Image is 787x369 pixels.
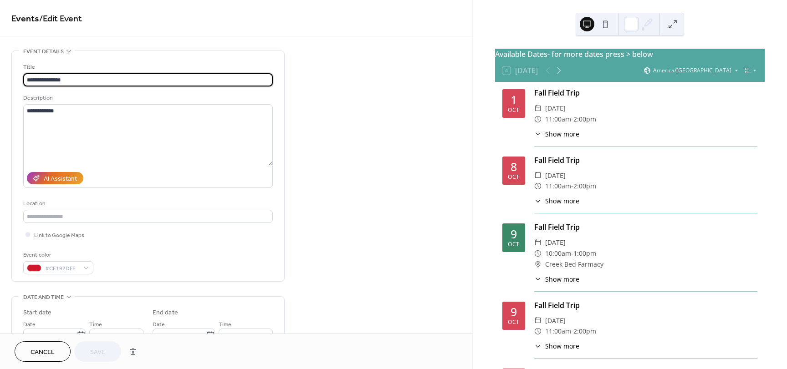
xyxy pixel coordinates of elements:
[23,250,92,260] div: Event color
[34,231,84,240] span: Link to Google Maps
[23,308,51,318] div: Start date
[545,181,571,192] span: 11:00am
[545,114,571,125] span: 11:00am
[545,103,566,114] span: [DATE]
[573,248,596,259] span: 1:00pm
[534,326,542,337] div: ​
[511,228,517,240] div: 9
[534,129,542,139] div: ​
[511,306,517,318] div: 9
[545,315,566,326] span: [DATE]
[534,259,542,270] div: ​
[31,348,55,357] span: Cancel
[545,326,571,337] span: 11:00am
[573,114,596,125] span: 2:00pm
[23,199,271,208] div: Location
[511,94,517,106] div: 1
[571,248,573,259] span: -
[23,62,271,72] div: Title
[534,155,757,166] div: Fall Field Trip
[534,196,542,206] div: ​
[534,181,542,192] div: ​
[495,49,765,60] div: Available Dates- for more dates press > below
[534,103,542,114] div: ​
[23,293,64,302] span: Date and time
[153,320,165,329] span: Date
[545,129,579,139] span: Show more
[44,174,77,184] div: AI Assistant
[534,87,757,98] div: Fall Field Trip
[545,341,579,351] span: Show more
[153,308,178,318] div: End date
[508,107,519,113] div: Oct
[511,161,517,172] div: 8
[508,242,519,248] div: Oct
[11,10,39,28] a: Events
[545,170,566,181] span: [DATE]
[534,170,542,181] div: ​
[508,319,519,325] div: Oct
[534,248,542,259] div: ​
[545,237,566,248] span: [DATE]
[545,196,579,206] span: Show more
[545,259,603,270] span: Creek Bed Farmacy
[653,68,731,73] span: America/[GEOGRAPHIC_DATA]
[15,341,71,362] button: Cancel
[534,114,542,125] div: ​
[534,196,579,206] button: ​Show more
[39,10,82,28] span: / Edit Event
[534,274,542,284] div: ​
[89,320,102,329] span: Time
[23,320,36,329] span: Date
[545,248,571,259] span: 10:00am
[534,237,542,248] div: ​
[573,326,596,337] span: 2:00pm
[23,93,271,103] div: Description
[534,341,542,351] div: ​
[534,315,542,326] div: ​
[45,264,79,273] span: #CE192DFF
[534,129,579,139] button: ​Show more
[534,274,579,284] button: ​Show more
[573,181,596,192] span: 2:00pm
[571,181,573,192] span: -
[534,300,757,311] div: Fall Field Trip
[571,114,573,125] span: -
[534,341,579,351] button: ​Show more
[23,47,64,56] span: Event details
[27,172,83,184] button: AI Assistant
[508,174,519,180] div: Oct
[571,326,573,337] span: -
[219,320,231,329] span: Time
[545,274,579,284] span: Show more
[534,222,757,233] div: Fall Field Trip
